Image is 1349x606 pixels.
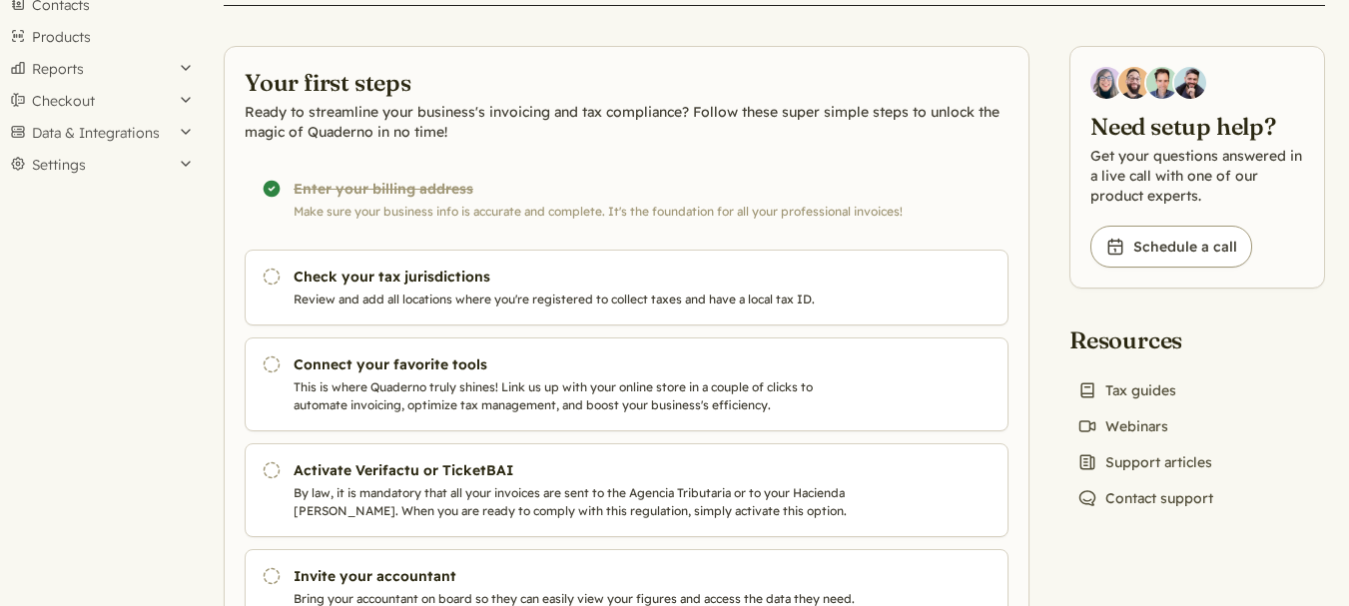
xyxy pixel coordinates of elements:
[1069,484,1221,512] a: Contact support
[1174,67,1206,99] img: Javier Rubio, DevRel at Quaderno
[294,566,858,586] h3: Invite your accountant
[294,484,858,520] p: By law, it is mandatory that all your invoices are sent to the Agencia Tributaria or to your Haci...
[1090,111,1304,142] h2: Need setup help?
[245,102,1009,142] p: Ready to streamline your business's invoicing and tax compliance? Follow these super simple steps...
[1118,67,1150,99] img: Jairo Fumero, Account Executive at Quaderno
[294,267,858,287] h3: Check your tax jurisdictions
[1069,448,1220,476] a: Support articles
[245,67,1009,98] h2: Your first steps
[1090,67,1122,99] img: Diana Carrasco, Account Executive at Quaderno
[245,337,1009,431] a: Connect your favorite tools This is where Quaderno truly shines! Link us up with your online stor...
[294,378,858,414] p: This is where Quaderno truly shines! Link us up with your online store in a couple of clicks to a...
[1090,146,1304,206] p: Get your questions answered in a live call with one of our product experts.
[1069,324,1221,355] h2: Resources
[1146,67,1178,99] img: Ivo Oltmans, Business Developer at Quaderno
[294,460,858,480] h3: Activate Verifactu or TicketBAI
[245,443,1009,537] a: Activate Verifactu or TicketBAI By law, it is mandatory that all your invoices are sent to the Ag...
[245,250,1009,325] a: Check your tax jurisdictions Review and add all locations where you're registered to collect taxe...
[294,291,858,308] p: Review and add all locations where you're registered to collect taxes and have a local tax ID.
[1069,376,1184,404] a: Tax guides
[1090,226,1252,268] a: Schedule a call
[294,354,858,374] h3: Connect your favorite tools
[1069,412,1176,440] a: Webinars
